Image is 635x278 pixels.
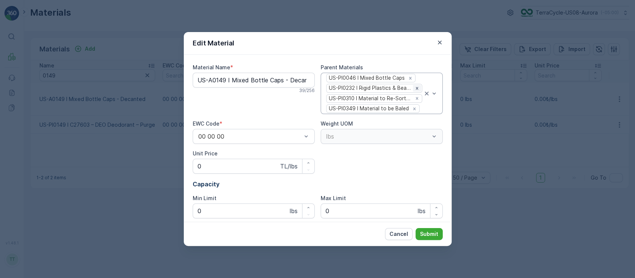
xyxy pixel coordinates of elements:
label: Weight UOM [321,120,353,127]
div: Remove US-PI0349 I Material to be Baled [410,105,418,112]
p: TL/lbs [280,162,298,171]
div: Remove US-PI0232 I Rigid Plastics & Beauty [413,85,421,92]
p: Submit [420,230,438,238]
p: Cancel [389,230,408,238]
label: Unit Price [193,150,218,157]
div: US-PI0046 I Mixed Bottle Caps [327,74,406,82]
div: Remove US-PI0046 I Mixed Bottle Caps [406,75,414,82]
label: Max Limit [321,195,346,201]
label: Min Limit [193,195,217,201]
button: Submit [416,228,443,240]
div: US-PI0232 I Rigid Plastics & Beauty [327,84,413,92]
div: US-PI0349 I Material to be Baled [327,105,410,113]
div: US-PI0310 I Material to Re-Sort (Misc) [327,95,413,102]
label: Material Name [193,64,230,70]
label: Parent Materials [321,64,363,70]
div: Remove US-PI0310 I Material to Re-Sort (Misc) [413,95,421,102]
p: Edit Material [193,38,234,48]
button: Cancel [385,228,413,240]
p: lbs [290,206,298,215]
p: lbs [418,206,426,215]
p: Capacity [193,180,443,189]
p: 39 / 256 [299,88,315,94]
label: EWC Code [193,120,219,127]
